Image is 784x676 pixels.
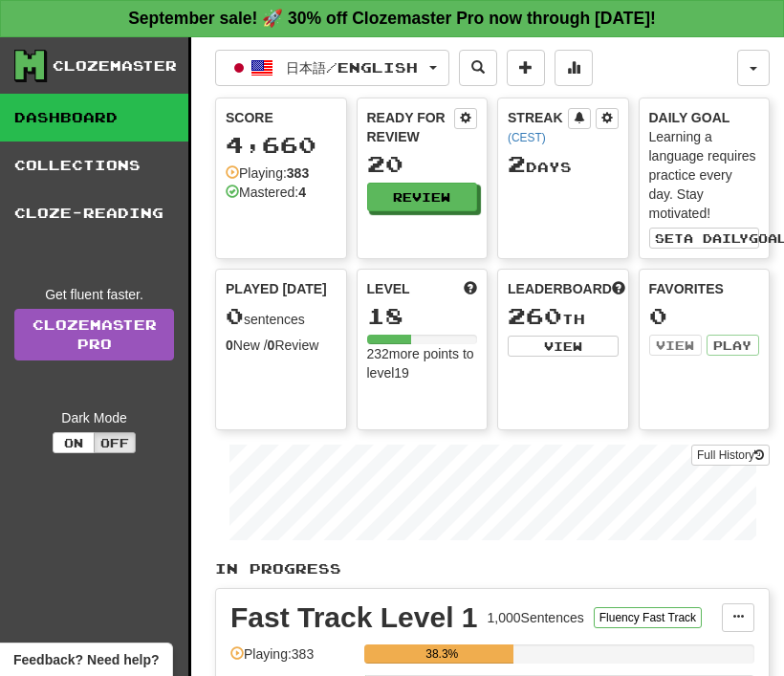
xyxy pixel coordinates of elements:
[226,338,233,353] strong: 0
[367,279,410,298] span: Level
[226,108,337,127] div: Score
[226,133,337,157] div: 4,660
[649,335,702,356] button: View
[215,50,449,86] button: 日本語/English
[13,650,159,669] span: Open feedback widget
[226,336,337,355] div: New / Review
[128,9,656,28] strong: September sale! 🚀 30% off Clozemaster Pro now through [DATE]!
[649,304,760,328] div: 0
[649,108,760,127] div: Daily Goal
[226,302,244,329] span: 0
[464,279,477,298] span: Score more points to level up
[594,607,702,628] button: Fluency Fast Track
[508,304,619,329] div: th
[53,56,177,76] div: Clozemaster
[459,50,497,86] button: Search sentences
[367,108,455,146] div: Ready for Review
[14,309,174,360] a: ClozemasterPro
[508,152,619,177] div: Day s
[226,304,337,329] div: sentences
[508,108,568,146] div: Streak
[367,183,478,211] button: Review
[286,59,418,76] span: 日本語 / English
[508,150,526,177] span: 2
[226,279,327,298] span: Played [DATE]
[508,302,562,329] span: 260
[649,228,760,249] button: Seta dailygoal
[488,608,584,627] div: 1,000 Sentences
[53,432,95,453] button: On
[215,559,770,578] p: In Progress
[367,304,478,328] div: 18
[94,432,136,453] button: Off
[707,335,759,356] button: Play
[649,127,760,223] div: Learning a language requires practice every day. Stay motivated!
[555,50,593,86] button: More stats
[367,344,478,382] div: 232 more points to level 19
[612,279,625,298] span: This week in points, UTC
[367,152,478,176] div: 20
[226,164,309,183] div: Playing:
[14,285,174,304] div: Get fluent faster.
[508,336,619,357] button: View
[230,644,355,676] div: Playing: 383
[298,185,306,200] strong: 4
[268,338,275,353] strong: 0
[14,408,174,427] div: Dark Mode
[287,165,309,181] strong: 383
[508,279,612,298] span: Leaderboard
[508,131,546,144] a: (CEST)
[691,445,770,466] button: Full History
[649,279,760,298] div: Favorites
[684,231,749,245] span: a daily
[226,183,306,202] div: Mastered:
[370,644,513,664] div: 38.3%
[507,50,545,86] button: Add sentence to collection
[230,603,478,632] div: Fast Track Level 1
